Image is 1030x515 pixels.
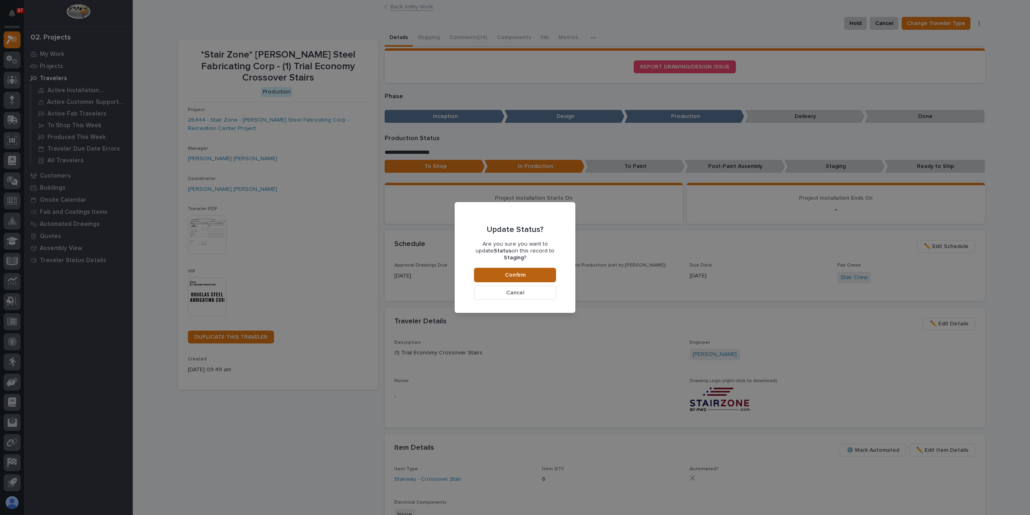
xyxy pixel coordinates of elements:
button: Cancel [474,285,556,300]
b: Staging [504,255,524,261]
button: Confirm [474,268,556,282]
p: Are you sure you want to update on this record to ? [474,241,556,261]
span: Cancel [506,289,524,296]
p: Update Status? [487,225,544,234]
b: Status [494,248,511,254]
span: Confirm [505,271,525,279]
